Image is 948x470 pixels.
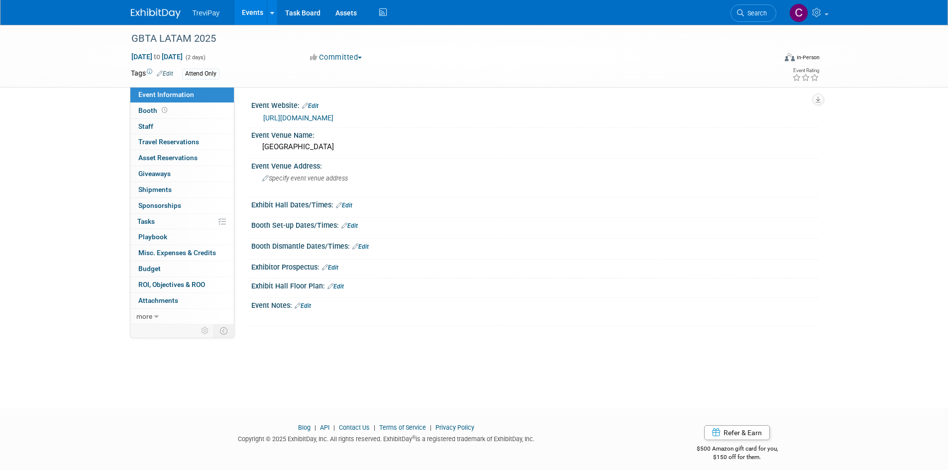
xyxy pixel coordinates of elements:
div: Event Notes: [251,298,818,311]
a: Playbook [130,229,234,245]
span: Booth [138,106,169,114]
div: Exhibit Hall Dates/Times: [251,197,818,210]
td: Tags [131,68,173,80]
div: Booth Set-up Dates/Times: [251,218,818,231]
span: Sponsorships [138,201,181,209]
span: Asset Reservations [138,154,198,162]
a: Asset Reservations [130,150,234,166]
a: Privacy Policy [435,424,474,431]
span: Staff [138,122,153,130]
span: Shipments [138,186,172,193]
div: [GEOGRAPHIC_DATA] [259,139,810,155]
span: Specify event venue address [262,175,348,182]
a: Search [731,4,776,22]
div: Booth Dismantle Dates/Times: [251,239,818,252]
a: Edit [302,102,318,109]
div: GBTA LATAM 2025 [128,30,761,48]
div: Event Format [718,52,820,67]
a: Edit [352,243,369,250]
span: more [136,312,152,320]
a: Misc. Expenses & Credits [130,245,234,261]
span: Budget [138,265,161,273]
a: Travel Reservations [130,134,234,150]
span: ROI, Objectives & ROO [138,281,205,288]
span: [DATE] [DATE] [131,52,183,61]
a: API [320,424,329,431]
span: Misc. Expenses & Credits [138,249,216,257]
span: | [312,424,318,431]
a: Edit [322,264,338,271]
span: | [371,424,378,431]
a: Booth [130,103,234,118]
span: Playbook [138,233,167,241]
span: Travel Reservations [138,138,199,146]
a: Edit [295,302,311,309]
a: Edit [341,222,358,229]
sup: ® [412,435,416,440]
div: Attend Only [182,69,219,79]
a: Blog [298,424,311,431]
a: Edit [336,202,352,209]
td: Personalize Event Tab Strip [197,324,214,337]
div: $150 off for them. [657,453,818,462]
span: TreviPay [193,9,220,17]
span: Giveaways [138,170,171,178]
img: Format-Inperson.png [785,53,795,61]
td: Toggle Event Tabs [213,324,234,337]
span: Tasks [137,217,155,225]
img: Celia Ahrens [789,3,808,22]
a: Staff [130,119,234,134]
span: Search [744,9,767,17]
span: Event Information [138,91,194,98]
div: Event Website: [251,98,818,111]
a: Edit [157,70,173,77]
span: Attachments [138,296,178,304]
div: Exhibitor Prospectus: [251,260,818,273]
div: Exhibit Hall Floor Plan: [251,279,818,291]
a: Terms of Service [379,424,426,431]
a: Budget [130,261,234,277]
a: ROI, Objectives & ROO [130,277,234,292]
a: more [130,309,234,324]
img: ExhibitDay [131,8,181,18]
a: Sponsorships [130,198,234,213]
div: $500 Amazon gift card for you, [657,438,818,461]
span: | [427,424,434,431]
div: Event Venue Name: [251,128,818,140]
span: (2 days) [185,54,206,61]
span: | [331,424,337,431]
a: Event Information [130,87,234,102]
a: Attachments [130,293,234,308]
a: [URL][DOMAIN_NAME] [263,114,333,122]
a: Edit [327,283,344,290]
span: to [152,53,162,61]
button: Committed [307,52,366,63]
a: Giveaways [130,166,234,182]
div: Copyright © 2025 ExhibitDay, Inc. All rights reserved. ExhibitDay is a registered trademark of Ex... [131,432,642,444]
a: Tasks [130,214,234,229]
a: Refer & Earn [704,425,770,440]
a: Shipments [130,182,234,197]
span: Booth not reserved yet [160,106,169,114]
div: Event Rating [792,68,819,73]
div: Event Venue Address: [251,159,818,171]
a: Contact Us [339,424,370,431]
div: In-Person [796,54,820,61]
